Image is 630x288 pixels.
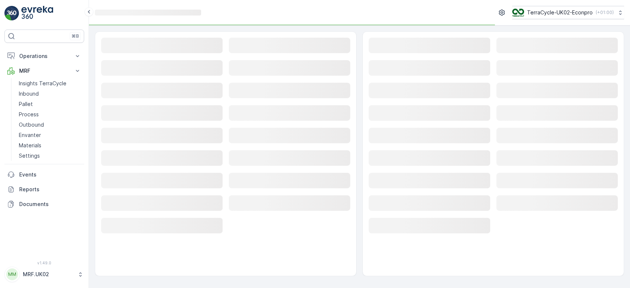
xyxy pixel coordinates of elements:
[19,100,33,108] p: Pallet
[19,111,39,118] p: Process
[4,267,84,282] button: MMMRF.UK02
[19,186,81,193] p: Reports
[16,151,84,161] a: Settings
[4,6,19,21] img: logo
[16,130,84,140] a: Envanter
[21,6,53,21] img: logo_light-DOdMpM7g.png
[4,64,84,78] button: MRF
[16,78,84,89] a: Insights TerraCycle
[4,261,84,265] span: v 1.49.0
[527,9,593,16] p: TerraCycle-UK02-Econpro
[16,140,84,151] a: Materials
[19,121,44,128] p: Outbound
[4,197,84,212] a: Documents
[512,8,524,17] img: terracycle_logo_wKaHoWT.png
[4,182,84,197] a: Reports
[19,171,81,178] p: Events
[6,268,18,280] div: MM
[512,6,624,19] button: TerraCycle-UK02-Econpro(+01:00)
[596,10,614,16] p: ( +01:00 )
[16,89,84,99] a: Inbound
[16,109,84,120] a: Process
[16,120,84,130] a: Outbound
[19,200,81,208] p: Documents
[4,167,84,182] a: Events
[19,52,69,60] p: Operations
[19,152,40,160] p: Settings
[19,90,39,97] p: Inbound
[23,271,74,278] p: MRF.UK02
[72,33,79,39] p: ⌘B
[4,49,84,64] button: Operations
[19,80,66,87] p: Insights TerraCycle
[19,142,41,149] p: Materials
[16,99,84,109] a: Pallet
[19,131,41,139] p: Envanter
[19,67,69,75] p: MRF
